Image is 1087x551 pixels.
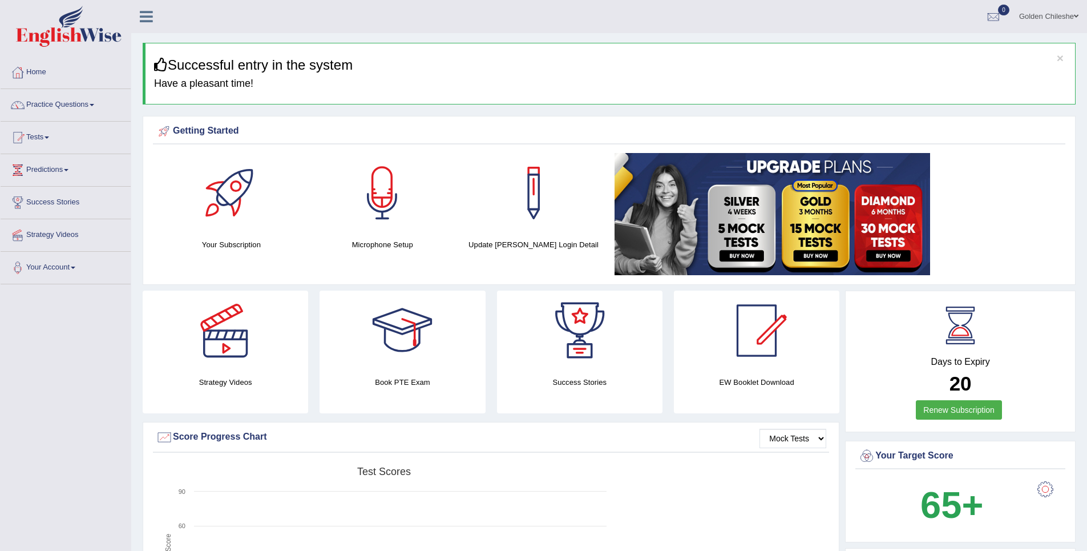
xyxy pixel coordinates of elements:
[920,484,983,526] b: 65+
[858,357,1062,367] h4: Days to Expiry
[615,153,930,275] img: small5.jpg
[156,123,1062,140] div: Getting Started
[497,376,662,388] h4: Success Stories
[858,448,1062,465] div: Your Target Score
[1,187,131,215] a: Success Stories
[1,252,131,280] a: Your Account
[1,57,131,85] a: Home
[154,58,1066,73] h3: Successful entry in the system
[143,376,308,388] h4: Strategy Videos
[179,488,185,495] text: 90
[1,219,131,248] a: Strategy Videos
[1,154,131,183] a: Predictions
[320,376,485,388] h4: Book PTE Exam
[1,89,131,118] a: Practice Questions
[313,239,452,251] h4: Microphone Setup
[464,239,604,251] h4: Update [PERSON_NAME] Login Detail
[154,78,1066,90] h4: Have a pleasant time!
[949,372,972,395] b: 20
[161,239,301,251] h4: Your Subscription
[1057,52,1064,64] button: ×
[674,376,839,388] h4: EW Booklet Download
[916,400,1002,420] a: Renew Subscription
[357,466,411,477] tspan: Test scores
[156,429,826,446] div: Score Progress Chart
[1,122,131,150] a: Tests
[998,5,1009,15] span: 0
[179,522,185,529] text: 60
